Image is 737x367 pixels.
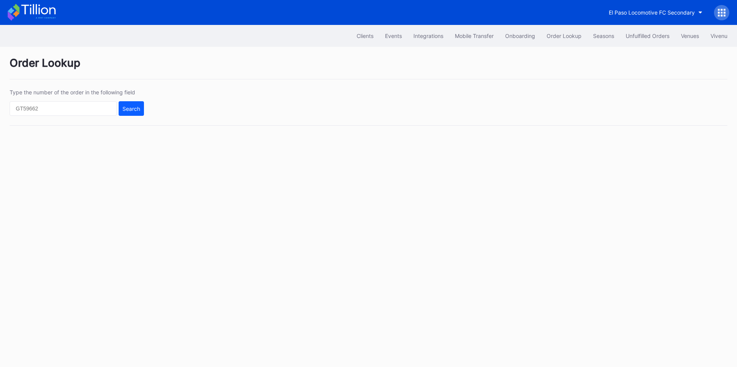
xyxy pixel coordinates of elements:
[357,33,373,39] div: Clients
[10,101,117,116] input: GT59662
[505,33,535,39] div: Onboarding
[10,56,727,79] div: Order Lookup
[122,105,140,112] div: Search
[449,29,499,43] button: Mobile Transfer
[593,33,614,39] div: Seasons
[408,29,449,43] button: Integrations
[119,101,144,116] button: Search
[455,33,494,39] div: Mobile Transfer
[620,29,675,43] button: Unfulfilled Orders
[587,29,620,43] button: Seasons
[626,33,669,39] div: Unfulfilled Orders
[541,29,587,43] button: Order Lookup
[10,89,144,95] div: Type the number of the order in the following field
[603,5,708,20] button: El Paso Locomotive FC Secondary
[547,33,582,39] div: Order Lookup
[351,29,379,43] button: Clients
[413,33,443,39] div: Integrations
[681,33,699,39] div: Venues
[609,9,695,16] div: El Paso Locomotive FC Secondary
[379,29,408,43] button: Events
[705,29,733,43] button: Vivenu
[499,29,541,43] button: Onboarding
[675,29,705,43] button: Venues
[385,33,402,39] div: Events
[711,33,727,39] div: Vivenu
